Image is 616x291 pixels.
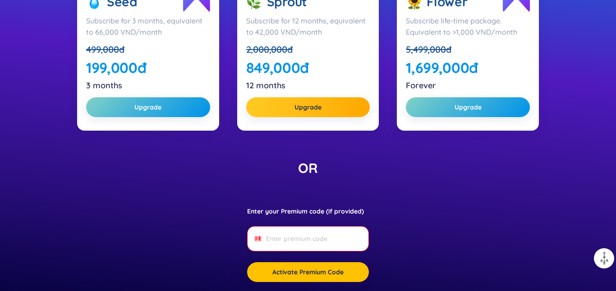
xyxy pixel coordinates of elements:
[406,97,530,117] button: Upgrade
[597,251,611,266] img: to top
[272,268,344,277] span: Activate Premium Code
[246,15,370,38] div: Subscribe for 12 months, equivalent to 42,000 VND/month
[406,79,530,92] div: Forever
[255,236,261,242] span: barcode
[45,158,571,179] div: OR
[246,79,370,92] div: 12 months
[246,43,370,56] div: 2,000,000 đ
[247,262,369,282] button: Activate Premium Code
[86,43,210,56] div: 499,000 đ
[406,15,530,38] div: Subscribe life-time package. Equivalent to >1,000 VND/month
[86,15,210,38] div: Subscribe for 3 months, equivalent to 66,000 VND/month
[266,234,349,244] input: Enter premium code
[134,103,161,112] span: Upgrade
[246,58,370,77] div: 849,000 đ
[86,58,210,77] div: 199,000 đ
[406,43,530,56] div: 5,499,000 đ
[294,103,322,112] span: Upgrade
[86,97,210,117] button: Upgrade
[246,97,370,117] button: Upgrade
[86,79,210,92] div: 3 months
[247,206,364,216] p: Enter your Premium code (if provided)
[406,58,530,77] div: 1,699,000 đ
[455,103,482,112] span: Upgrade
